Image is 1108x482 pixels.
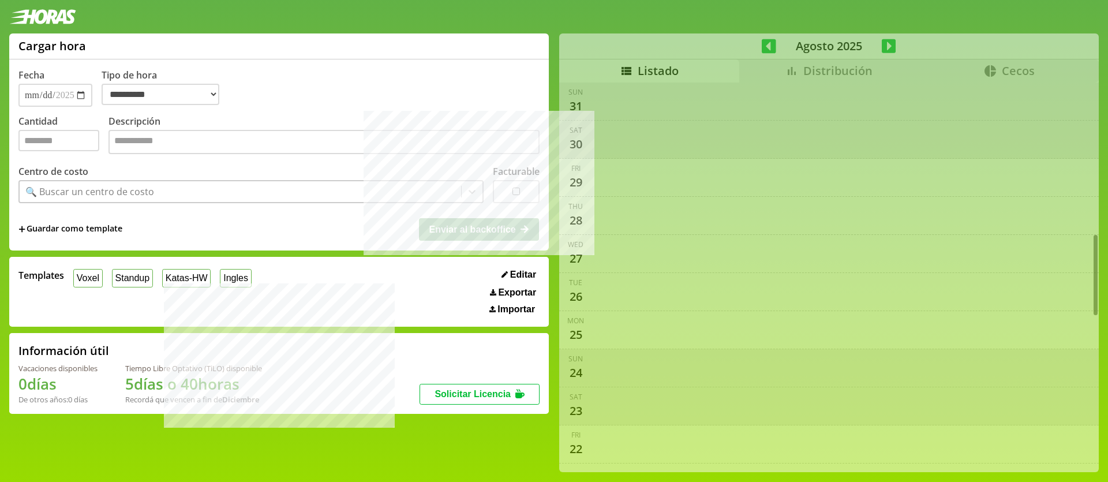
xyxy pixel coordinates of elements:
button: Ingles [220,269,251,287]
img: logotipo [9,9,76,24]
span: Editar [510,270,536,280]
button: Solicitar Licencia [420,384,540,405]
div: De otros años: 0 días [18,394,98,405]
button: Katas-HW [162,269,211,287]
button: Exportar [486,287,540,298]
h1: 5 días o 40 horas [125,373,262,394]
input: Cantidad [18,130,99,151]
button: Editar [498,269,540,281]
label: Facturable [493,165,540,178]
span: + [18,223,25,236]
span: Exportar [498,287,536,298]
button: Standup [112,269,153,287]
h1: 0 días [18,373,98,394]
label: Cantidad [18,115,108,157]
span: Templates [18,269,64,282]
h2: Información útil [18,343,109,358]
div: Tiempo Libre Optativo (TiLO) disponible [125,363,262,373]
h1: Cargar hora [18,38,86,54]
button: Voxel [73,269,103,287]
div: Vacaciones disponibles [18,363,98,373]
label: Descripción [108,115,540,157]
div: Recordá que vencen a fin de [125,394,262,405]
label: Centro de costo [18,165,88,178]
label: Fecha [18,69,44,81]
span: Importar [497,304,535,315]
label: Tipo de hora [102,69,229,107]
span: Solicitar Licencia [435,389,511,399]
textarea: Descripción [108,130,540,154]
b: Diciembre [222,394,259,405]
span: +Guardar como template [18,223,122,236]
select: Tipo de hora [102,84,219,105]
div: 🔍 Buscar un centro de costo [25,185,154,198]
